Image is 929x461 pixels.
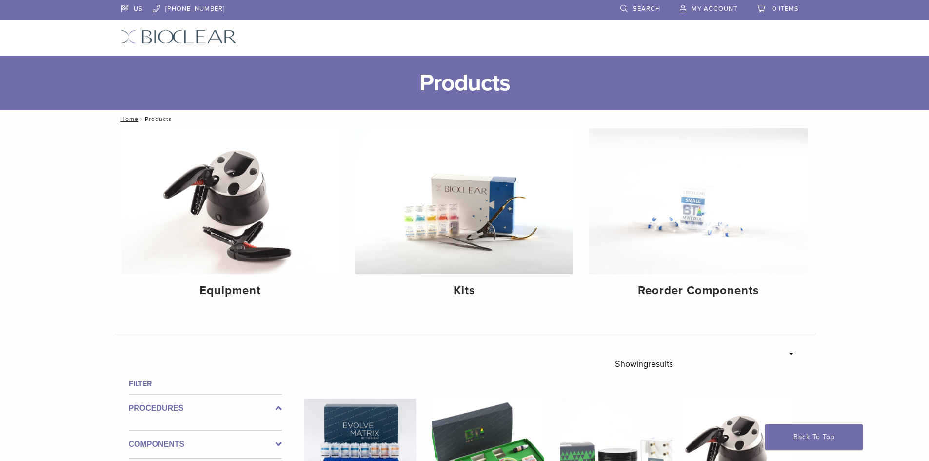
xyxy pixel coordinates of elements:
a: Back To Top [765,424,863,450]
span: Search [633,5,660,13]
h4: Filter [129,378,282,390]
span: / [138,117,145,121]
label: Procedures [129,402,282,414]
label: Components [129,439,282,450]
a: Home [118,116,138,122]
img: Reorder Components [589,128,808,274]
img: Kits [355,128,573,274]
img: Equipment [121,128,340,274]
h4: Reorder Components [597,282,800,300]
nav: Products [114,110,816,128]
h4: Equipment [129,282,332,300]
a: Equipment [121,128,340,306]
h4: Kits [363,282,566,300]
span: My Account [692,5,737,13]
img: Bioclear [121,30,237,44]
span: 0 items [772,5,799,13]
a: Reorder Components [589,128,808,306]
p: Showing results [615,354,673,374]
a: Kits [355,128,573,306]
